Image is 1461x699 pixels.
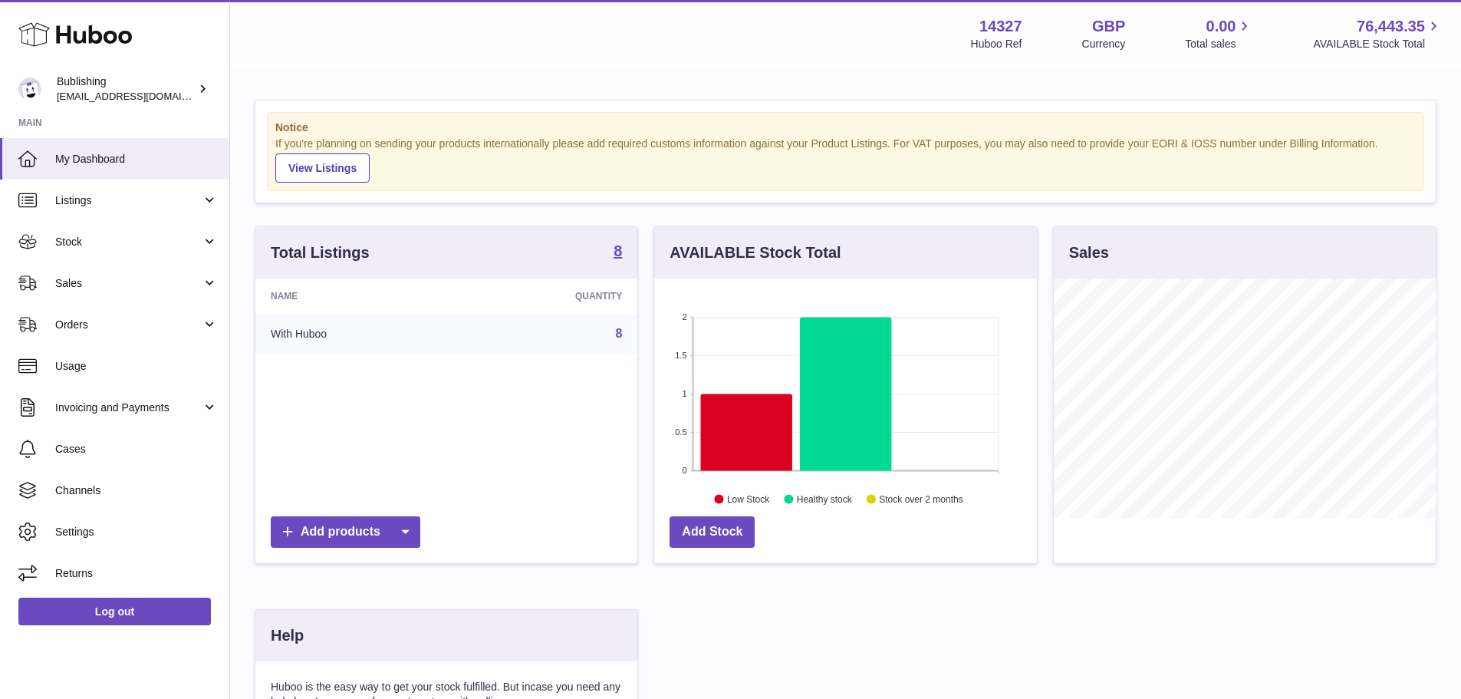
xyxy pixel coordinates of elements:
text: 2 [683,312,687,321]
span: AVAILABLE Stock Total [1313,37,1443,51]
strong: 14327 [979,16,1022,37]
h3: Total Listings [271,242,370,263]
h3: Help [271,625,304,646]
span: Cases [55,442,218,457]
span: Usage [55,359,218,374]
div: If you're planning on sending your products internationally please add required customs informati... [275,137,1416,183]
text: 1 [683,389,687,398]
text: 0.5 [676,427,687,437]
h3: Sales [1069,242,1109,263]
a: Add products [271,516,420,548]
a: 76,443.35 AVAILABLE Stock Total [1313,16,1443,51]
span: [EMAIL_ADDRESS][DOMAIN_NAME] [57,90,225,102]
div: Bublishing [57,74,195,104]
div: Currency [1082,37,1126,51]
span: Settings [55,525,218,539]
span: Returns [55,566,218,581]
span: Total sales [1185,37,1253,51]
th: Name [255,279,457,314]
text: Stock over 2 months [880,493,963,504]
span: Stock [55,235,202,249]
a: Add Stock [670,516,755,548]
text: Low Stock [727,493,770,504]
a: View Listings [275,153,370,183]
span: Listings [55,193,202,208]
a: Log out [18,598,211,625]
span: 0.00 [1206,16,1236,37]
span: My Dashboard [55,152,218,167]
span: Sales [55,276,202,291]
strong: GBP [1092,16,1125,37]
text: Healthy stock [797,493,853,504]
a: 0.00 Total sales [1185,16,1253,51]
span: Invoicing and Payments [55,401,202,415]
a: 8 [614,243,622,262]
strong: Notice [275,120,1416,135]
img: internalAdmin-14327@internal.huboo.com [18,77,41,101]
th: Quantity [457,279,637,314]
span: Orders [55,318,202,332]
a: 8 [615,327,622,340]
strong: 8 [614,243,622,259]
span: 76,443.35 [1357,16,1425,37]
text: 1.5 [676,351,687,360]
text: 0 [683,466,687,475]
div: Huboo Ref [971,37,1022,51]
td: With Huboo [255,314,457,354]
h3: AVAILABLE Stock Total [670,242,841,263]
span: Channels [55,483,218,498]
